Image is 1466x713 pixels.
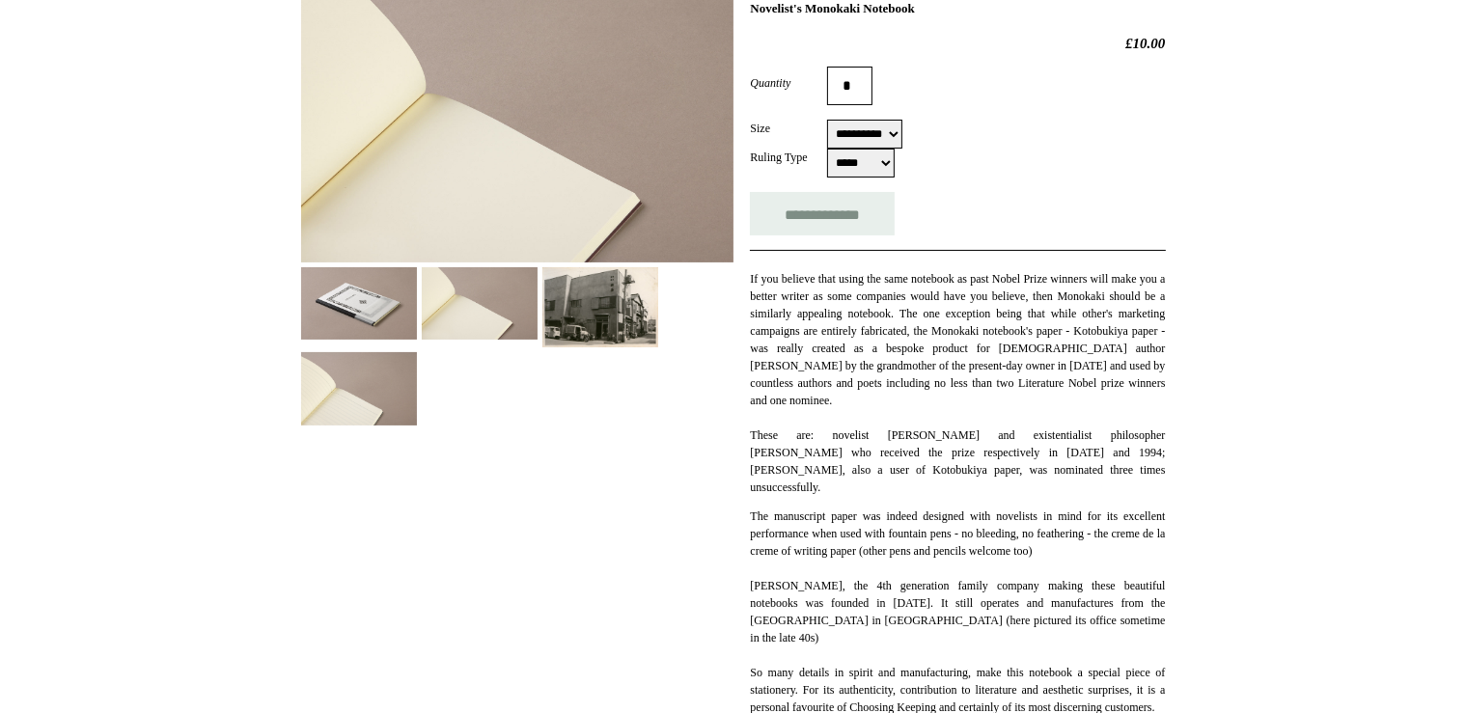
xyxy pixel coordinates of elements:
[750,35,1165,52] h2: £10.00
[301,267,417,340] img: Novelist's Monokaki Notebook
[750,149,827,166] label: Ruling Type
[750,270,1165,496] p: If you believe that using the same notebook as past Nobel Prize winners will make you a better wr...
[750,1,1165,16] h1: Novelist's Monokaki Notebook
[750,120,827,137] label: Size
[542,267,658,348] img: Novelist's Monokaki Notebook
[301,352,417,425] img: Novelist's Monokaki Notebook
[750,74,827,92] label: Quantity
[422,267,538,340] img: Novelist's Monokaki Notebook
